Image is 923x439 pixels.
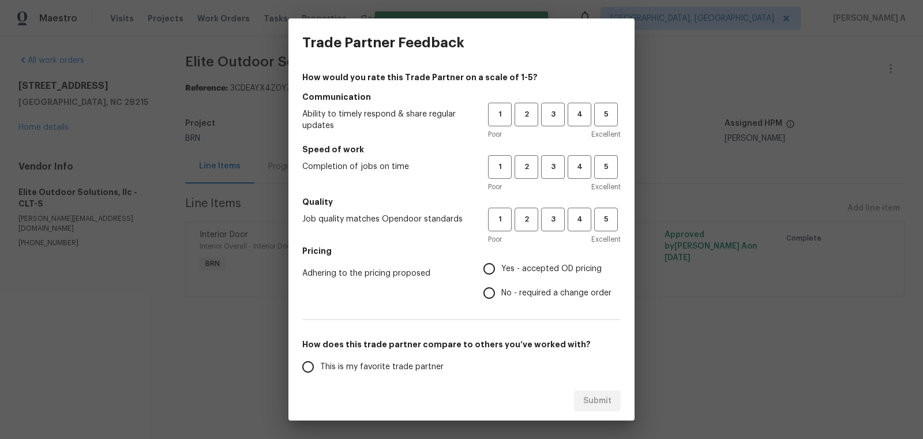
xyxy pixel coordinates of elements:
[516,108,537,121] span: 2
[488,234,502,245] span: Poor
[302,144,621,155] h5: Speed of work
[595,160,617,174] span: 5
[568,103,591,126] button: 4
[542,213,564,226] span: 3
[501,263,602,275] span: Yes - accepted OD pricing
[591,129,621,140] span: Excellent
[541,155,565,179] button: 3
[320,361,444,373] span: This is my favorite trade partner
[302,268,465,279] span: Adhering to the pricing proposed
[594,208,618,231] button: 5
[542,160,564,174] span: 3
[515,208,538,231] button: 2
[595,213,617,226] span: 5
[488,181,502,193] span: Poor
[302,213,470,225] span: Job quality matches Opendoor standards
[488,129,502,140] span: Poor
[516,213,537,226] span: 2
[591,181,621,193] span: Excellent
[595,108,617,121] span: 5
[302,245,621,257] h5: Pricing
[489,108,511,121] span: 1
[489,213,511,226] span: 1
[568,155,591,179] button: 4
[488,103,512,126] button: 1
[594,155,618,179] button: 5
[568,208,591,231] button: 4
[515,103,538,126] button: 2
[302,72,621,83] h4: How would you rate this Trade Partner on a scale of 1-5?
[515,155,538,179] button: 2
[594,103,618,126] button: 5
[501,287,611,299] span: No - required a change order
[569,108,590,121] span: 4
[302,35,464,51] h3: Trade Partner Feedback
[542,108,564,121] span: 3
[516,160,537,174] span: 2
[302,91,621,103] h5: Communication
[488,208,512,231] button: 1
[302,339,621,350] h5: How does this trade partner compare to others you’ve worked with?
[541,208,565,231] button: 3
[302,108,470,132] span: Ability to timely respond & share regular updates
[591,234,621,245] span: Excellent
[541,103,565,126] button: 3
[483,257,621,305] div: Pricing
[302,161,470,172] span: Completion of jobs on time
[488,155,512,179] button: 1
[302,196,621,208] h5: Quality
[569,213,590,226] span: 4
[569,160,590,174] span: 4
[489,160,511,174] span: 1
